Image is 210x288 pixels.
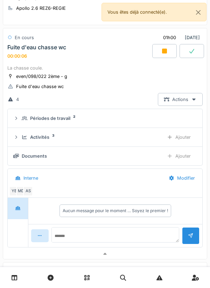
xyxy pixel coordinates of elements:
[10,131,199,144] summary: Activités3Ajouter
[163,172,201,185] div: Modifier
[10,150,199,163] summary: DocumentsAjouter
[16,73,67,80] div: even/098/022 2ème - g
[63,208,168,214] div: Aucun message pour le moment … Soyez le premier !
[16,186,26,196] div: MD
[23,186,33,196] div: AS
[23,175,38,181] div: Interne
[161,150,197,163] div: Ajouter
[30,134,49,141] div: Activités
[22,153,47,159] div: Documents
[9,186,19,196] div: YE
[161,131,197,144] div: Ajouter
[163,34,176,41] div: 01h00
[10,112,199,125] summary: Périodes de travail2
[158,93,203,106] div: Actions
[7,53,27,59] div: 00:00:06
[190,3,206,22] button: Close
[16,5,66,12] div: Apollo 2.6 REZ6-REGIE
[157,31,203,44] div: [DATE]
[7,44,66,51] div: Fuite d'eau chasse wc
[101,3,206,21] div: Vous êtes déjà connecté(e).
[7,65,203,71] div: La chasse coule.
[16,83,64,90] div: Fuite d'eau chasse wc
[157,265,203,278] div: [DATE]
[30,115,70,122] div: Périodes de travail
[15,34,34,41] div: En cours
[16,96,19,103] div: 4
